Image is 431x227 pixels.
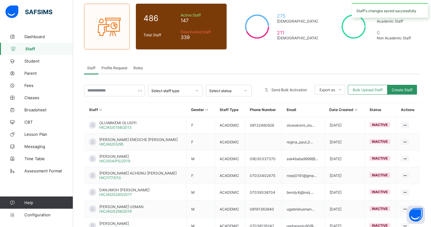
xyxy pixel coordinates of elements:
[25,46,73,51] span: Staff
[377,30,412,36] span: 0
[325,150,365,167] td: [DATE]
[99,204,143,209] span: [PERSON_NAME] USMAN
[325,184,365,201] td: [DATE]
[353,88,383,92] span: Bulk Upload Staff
[372,207,388,211] span: inactive
[396,103,420,117] th: Actions
[215,201,245,218] td: ACADEMIC
[245,103,282,117] th: Phone Number
[277,19,318,23] span: [DEMOGRAPHIC_DATA]
[320,88,335,92] span: Export as
[277,30,318,36] span: 211
[209,88,240,93] div: Select status
[186,201,215,218] td: M
[142,31,179,39] div: Total Staff
[325,201,365,218] td: [DATE]
[215,184,245,201] td: ACADEMIC
[215,103,245,117] th: Staff Type
[24,144,73,149] span: Messaging
[24,132,73,137] span: Lesson Plan
[99,137,178,142] span: [PERSON_NAME] ENEOCHE [PERSON_NAME]
[24,200,73,205] span: Help
[101,66,127,70] span: Profile Request
[365,103,396,117] th: Status
[24,120,73,124] span: CBT
[271,88,307,92] span: Send Bulk Activation
[353,107,359,112] i: Sort in Ascending Order
[99,154,130,159] span: [PERSON_NAME]
[181,13,219,17] span: Active Staff
[282,167,325,184] td: rosej0161@gma...
[186,134,215,150] td: F
[215,134,245,150] td: ACADEMIC
[99,192,132,197] span: HIC/AS/0245/2017
[352,3,428,18] div: Staff's changes saved successfully
[282,117,325,134] td: oluwakemi_olu...
[377,36,412,40] span: Non Academic Staff
[133,66,143,70] span: Roles
[215,167,245,184] td: ACADEMIC
[277,13,318,19] span: 275
[282,134,325,150] td: regina_paul_0...
[186,103,215,117] th: Gender
[99,125,132,130] span: HIC/AS/0158/2013
[407,206,425,224] button: Open asap
[215,117,245,134] td: ACADEMIC
[99,159,130,163] span: HIC/004/PS/2019
[372,139,388,144] span: inactive
[99,209,132,214] span: HIC/AS/0256/2019
[215,150,245,167] td: ACADEMIC
[245,117,282,134] td: 08132460626
[245,150,282,167] td: 09030337370
[204,107,209,112] i: Sort in Ascending Order
[143,13,178,23] span: 486
[245,201,282,218] td: 08161363640
[24,212,73,217] span: Configuration
[24,71,73,76] span: Parent
[99,221,130,226] span: [PERSON_NAME]
[98,107,103,112] i: Sort in Ascending Order
[245,184,282,201] td: 07039338704
[277,36,318,40] span: [DEMOGRAPHIC_DATA]
[181,30,219,34] span: Deactivated Staff
[99,188,150,192] span: DANJIMOH [PERSON_NAME]
[5,5,52,18] img: safsims
[282,150,325,167] td: ask4baba9999@...
[151,88,192,93] div: Select staff type
[181,17,219,23] span: 147
[372,123,388,127] span: inactive
[372,190,388,194] span: inactive
[24,168,73,173] span: Assessment Format
[24,34,73,39] span: Dashboard
[372,156,388,160] span: inactive
[282,201,325,218] td: ugabrielusman...
[186,184,215,201] td: M
[392,88,412,92] span: Create Staff
[99,121,136,125] span: OLUWAKEMI OLUSIYI
[282,184,325,201] td: bendy4j@naij....
[325,117,365,134] td: [DATE]
[186,167,215,184] td: F
[99,175,121,180] span: HIC/177/010
[245,167,282,184] td: 07033402475
[181,34,219,40] span: 339
[87,66,95,70] span: Staff
[99,171,177,175] span: [PERSON_NAME] ACHEINU [PERSON_NAME]
[99,142,123,146] span: HIC/AS/03/95
[372,173,388,177] span: inactive
[186,150,215,167] td: M
[24,156,73,161] span: Time Table
[24,59,73,63] span: Student
[84,103,187,117] th: Staff
[325,134,365,150] td: [DATE]
[24,107,73,112] span: Broadsheet
[186,117,215,134] td: F
[325,167,365,184] td: [DATE]
[377,19,412,23] span: Academic Staff
[24,83,73,88] span: Fees
[282,103,325,117] th: Email
[325,103,365,117] th: Date Created
[24,95,73,100] span: Classes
